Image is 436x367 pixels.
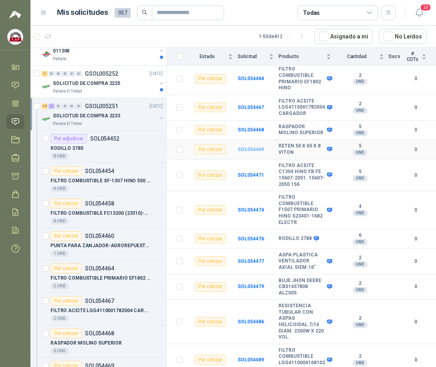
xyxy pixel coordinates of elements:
[238,284,264,289] a: SOL054479
[405,51,420,62] span: # COTs
[353,149,367,156] div: UND
[48,71,54,77] div: 0
[30,325,166,358] a: Por cotizarSOL054468RASPADOR MOLINO SUPERIOR5 UND
[279,48,336,66] th: Producto
[405,356,426,364] b: 0
[279,303,325,341] b: RESISTENCIA TUBULAR CON ASPAS HELICOIDAL 7/16 DIAM. 2300W X 220 VOL.
[336,280,384,287] b: 2
[353,360,367,366] div: UND
[30,163,166,196] a: Por cotizarSOL054454FILTRO COMBUSTIBLE SF-1307 HINO 500 GH4 UND
[30,131,166,163] a: Por adjudicarSOL054452RODILLO 37808 UND
[50,250,69,257] div: 1 UND
[405,171,426,179] b: 0
[195,145,226,154] div: Por cotizar
[62,103,68,109] div: 0
[279,236,312,242] b: RODILLO 2788
[42,49,51,59] img: Company Logo
[420,4,431,11] span: 20
[50,153,69,159] div: 8 UND
[238,319,264,325] a: SOL054486
[90,136,119,141] p: SOL054452
[279,54,325,59] span: Producto
[279,252,325,271] b: ASPA PLASTICA VENTILADOR AXIAL SIEM.16"
[42,71,48,77] div: 1
[50,210,150,217] p: FILTRO COMBUSTIBLE FC13200 (23310)-EV2 H
[353,130,367,136] div: UND
[195,74,226,84] div: Por cotizar
[336,101,384,107] b: 2
[195,205,226,215] div: Por cotizar
[279,194,325,226] b: FILTRO COMBUSTIBLE F1507 PRIMARIO HINO S23401-1682 ELECTR.
[9,10,21,19] img: Logo peakr
[42,101,165,127] a: 14 1 0 0 0 0 GSOL005251[DATE] Company LogoSOLICITUD DE COMPRA 2233Panela El Trébol
[50,145,83,152] p: RODILLO 3780
[188,48,238,66] th: Estado
[85,201,114,206] p: SOL054458
[353,210,367,216] div: UND
[336,353,384,360] b: 2
[149,70,163,78] p: [DATE]
[238,236,264,242] a: SOL054476
[50,283,69,289] div: 2 UND
[50,218,69,224] div: 4 UND
[405,146,426,153] b: 0
[142,10,147,15] span: search
[238,105,264,110] a: SOL054467
[336,73,384,79] b: 2
[353,79,367,85] div: UND
[50,264,82,273] div: Por cotizar
[55,71,61,77] div: 0
[149,103,163,110] p: [DATE]
[238,258,264,264] a: SOL054477
[50,134,87,143] div: Por adjudicar
[30,228,166,260] a: Por cotizarSOL054460PUNTA PARA ZANJADOR-AGROREPUESTOS RIOS1 UND
[336,54,377,59] span: Cantidad
[353,107,367,114] div: UND
[353,261,367,268] div: UND
[85,71,118,77] p: GSOL005252
[353,239,367,245] div: UND
[405,235,426,243] b: 0
[336,255,384,261] b: 2
[50,307,150,315] p: FILTRO ACEITE LGG4110001782004 CARGADOR
[115,8,131,18] span: 957
[8,29,23,44] img: Company Logo
[238,147,264,152] b: SOL054469
[50,348,69,354] div: 5 UND
[50,329,82,338] div: Por cotizar
[50,177,150,185] p: FILTRO COMBUSTIBLE SF-1307 HINO 500 GH
[69,103,75,109] div: 0
[405,318,426,326] b: 0
[238,357,264,363] a: SOL054489
[279,143,325,155] b: RETEN 50 X 65 X 8 VITON
[85,233,114,239] p: SOL054460
[50,166,82,176] div: Por cotizar
[336,124,384,130] b: 5
[353,175,367,181] div: UND
[195,125,226,135] div: Por cotizar
[238,76,264,81] a: SOL054464
[53,80,120,87] p: SOLICITUD DE COMPRA 2235
[279,98,325,117] b: FILTRO ACEITE LGG4110001782004 CARGADOR
[62,71,68,77] div: 0
[195,256,226,266] div: Por cotizar
[353,322,367,328] div: UND
[76,71,82,77] div: 0
[55,103,61,109] div: 0
[379,29,426,44] button: No Leídos
[69,71,75,77] div: 0
[238,207,264,213] b: SOL054474
[50,296,82,306] div: Por cotizar
[195,103,226,112] div: Por cotizar
[85,168,114,174] p: SOL054454
[238,127,264,133] a: SOL054468
[85,103,118,109] p: GSOL005251
[412,6,426,20] button: 20
[279,66,325,91] b: FILTRO COMBUSTIBLE PRIMARIO EF1802 HINO
[238,48,279,66] th: Solicitud
[195,170,226,180] div: Por cotizar
[195,317,226,327] div: Por cotizar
